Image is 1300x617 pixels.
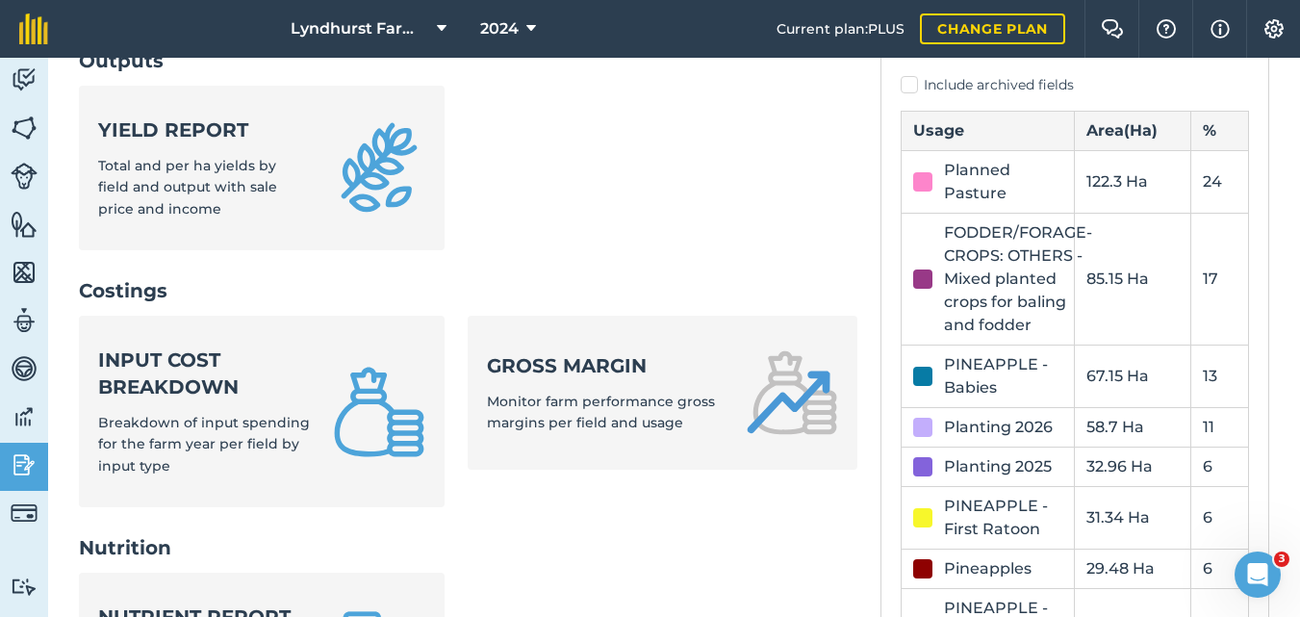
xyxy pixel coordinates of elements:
h2: Costings [79,277,857,304]
img: svg+xml;base64,PHN2ZyB4bWxucz0iaHR0cDovL3d3dy53My5vcmcvMjAwMC9zdmciIHdpZHRoPSI1NiIgaGVpZ2h0PSI2MC... [11,210,38,239]
img: svg+xml;base64,PD94bWwgdmVyc2lvbj0iMS4wIiBlbmNvZGluZz0idXRmLTgiPz4KPCEtLSBHZW5lcmF0b3I6IEFkb2JlIE... [11,65,38,94]
img: svg+xml;base64,PD94bWwgdmVyc2lvbj0iMS4wIiBlbmNvZGluZz0idXRmLTgiPz4KPCEtLSBHZW5lcmF0b3I6IEFkb2JlIE... [11,402,38,431]
td: 31.34 Ha [1075,486,1190,549]
th: Usage [901,111,1075,150]
div: FODDER/FORAGE-CROPS: OTHERS - Mixed planted crops for baling and fodder [944,221,1092,337]
td: 32.96 Ha [1075,447,1190,486]
a: Yield reportTotal and per ha yields by field and output with sale price and income [79,86,445,250]
img: Two speech bubbles overlapping with the left bubble in the forefront [1101,19,1124,39]
td: 85.15 Ha [1075,213,1190,345]
strong: Yield report [98,116,310,143]
img: svg+xml;base64,PD94bWwgdmVyc2lvbj0iMS4wIiBlbmNvZGluZz0idXRmLTgiPz4KPCEtLSBHZW5lcmF0b3I6IEFkb2JlIE... [11,354,38,383]
iframe: Intercom live chat [1235,552,1281,598]
span: 2024 [480,17,519,40]
td: 24 [1190,150,1248,213]
img: svg+xml;base64,PD94bWwgdmVyc2lvbj0iMS4wIiBlbmNvZGluZz0idXRmLTgiPz4KPCEtLSBHZW5lcmF0b3I6IEFkb2JlIE... [11,500,38,527]
img: svg+xml;base64,PHN2ZyB4bWxucz0iaHR0cDovL3d3dy53My5vcmcvMjAwMC9zdmciIHdpZHRoPSI1NiIgaGVpZ2h0PSI2MC... [11,258,38,287]
img: Yield report [333,121,425,214]
div: PINEAPPLE - First Ratoon [944,495,1063,541]
img: Gross margin [746,347,838,439]
strong: Gross margin [487,352,722,379]
td: 67.15 Ha [1075,345,1190,407]
a: Gross marginMonitor farm performance gross margins per field and usage [468,316,856,470]
img: svg+xml;base64,PD94bWwgdmVyc2lvbj0iMS4wIiBlbmNvZGluZz0idXRmLTgiPz4KPCEtLSBHZW5lcmF0b3I6IEFkb2JlIE... [11,578,38,596]
td: 6 [1190,549,1248,588]
h2: Outputs [79,47,857,74]
img: A cog icon [1262,19,1286,39]
label: Include archived fields [901,75,1249,95]
div: Pineapples [944,557,1032,580]
td: 122.3 Ha [1075,150,1190,213]
th: % [1190,111,1248,150]
td: 6 [1190,447,1248,486]
div: Planting 2026 [944,416,1053,439]
td: 29.48 Ha [1075,549,1190,588]
span: Current plan : PLUS [777,18,905,39]
div: PINEAPPLE - Babies [944,353,1063,399]
td: 17 [1190,213,1248,345]
td: 11 [1190,407,1248,447]
div: Planned Pasture [944,159,1063,205]
span: Monitor farm performance gross margins per field and usage [487,393,715,431]
th: Area ( Ha ) [1075,111,1190,150]
img: Input cost breakdown [333,366,425,458]
div: Planting 2025 [944,455,1052,478]
img: svg+xml;base64,PHN2ZyB4bWxucz0iaHR0cDovL3d3dy53My5vcmcvMjAwMC9zdmciIHdpZHRoPSIxNyIgaGVpZ2h0PSIxNy... [1211,17,1230,40]
img: A question mark icon [1155,19,1178,39]
span: Total and per ha yields by field and output with sale price and income [98,157,277,218]
td: 6 [1190,486,1248,549]
span: Lyndhurst Farming [291,17,429,40]
img: svg+xml;base64,PD94bWwgdmVyc2lvbj0iMS4wIiBlbmNvZGluZz0idXRmLTgiPz4KPCEtLSBHZW5lcmF0b3I6IEFkb2JlIE... [11,450,38,479]
td: 13 [1190,345,1248,407]
strong: Input cost breakdown [98,347,310,400]
a: Input cost breakdownBreakdown of input spending for the farm year per field by input type [79,316,445,507]
a: Change plan [920,13,1065,44]
img: svg+xml;base64,PD94bWwgdmVyc2lvbj0iMS4wIiBlbmNvZGluZz0idXRmLTgiPz4KPCEtLSBHZW5lcmF0b3I6IEFkb2JlIE... [11,163,38,190]
h2: Nutrition [79,534,857,561]
span: 3 [1274,552,1289,567]
td: 58.7 Ha [1075,407,1190,447]
span: Breakdown of input spending for the farm year per field by input type [98,414,310,475]
img: svg+xml;base64,PHN2ZyB4bWxucz0iaHR0cDovL3d3dy53My5vcmcvMjAwMC9zdmciIHdpZHRoPSI1NiIgaGVpZ2h0PSI2MC... [11,114,38,142]
img: fieldmargin Logo [19,13,48,44]
img: svg+xml;base64,PD94bWwgdmVyc2lvbj0iMS4wIiBlbmNvZGluZz0idXRmLTgiPz4KPCEtLSBHZW5lcmF0b3I6IEFkb2JlIE... [11,306,38,335]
